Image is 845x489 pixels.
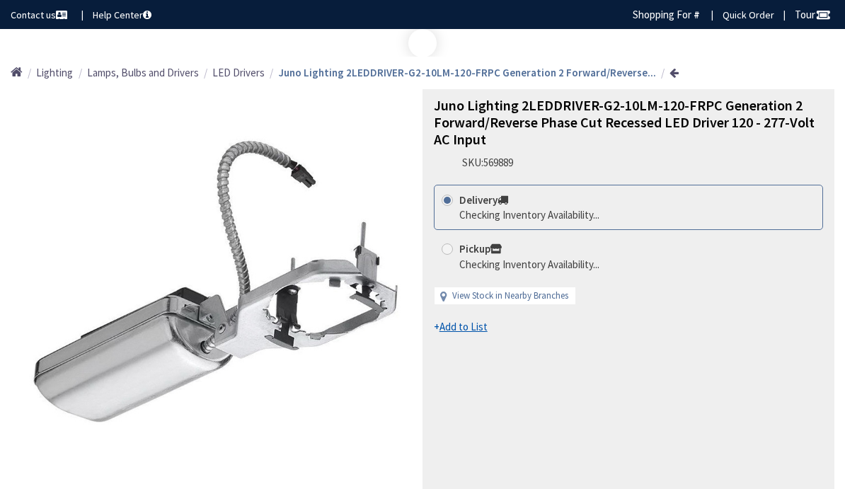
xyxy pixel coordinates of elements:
[723,8,774,22] a: Quick Order
[694,8,700,21] strong: #
[212,66,265,79] span: LED Drivers
[87,66,199,79] span: Lamps, Bulbs and Drivers
[36,66,73,79] span: Lighting
[459,257,599,272] div: Checking Inventory Availability...
[462,155,513,170] div: SKU:
[459,242,502,255] strong: Pickup
[36,65,73,80] a: Lighting
[434,319,488,334] a: +Add to List
[459,207,599,222] div: Checking Inventory Availability...
[434,320,488,333] span: +
[439,320,488,333] u: Add to List
[21,89,412,480] img: Juno Lighting 2LEDDRIVER-G2-10LM-120-FRPC Generation 2 Forward/Reverse Phase Cut Recessed LED Dri...
[459,193,508,207] strong: Delivery
[93,8,151,22] a: Help Center
[795,8,831,21] span: Tour
[483,156,513,169] span: 569889
[434,96,815,148] span: Juno Lighting 2LEDDRIVER-G2-10LM-120-FRPC Generation 2 Forward/Reverse Phase Cut Recessed LED Dri...
[279,66,656,79] strong: Juno Lighting 2LEDDRIVER-G2-10LM-120-FRPC Generation 2 Forward/Reverse...
[87,65,199,80] a: Lamps, Bulbs and Drivers
[452,289,568,303] a: View Stock in Nearby Branches
[633,8,691,21] span: Shopping For
[212,65,265,80] a: LED Drivers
